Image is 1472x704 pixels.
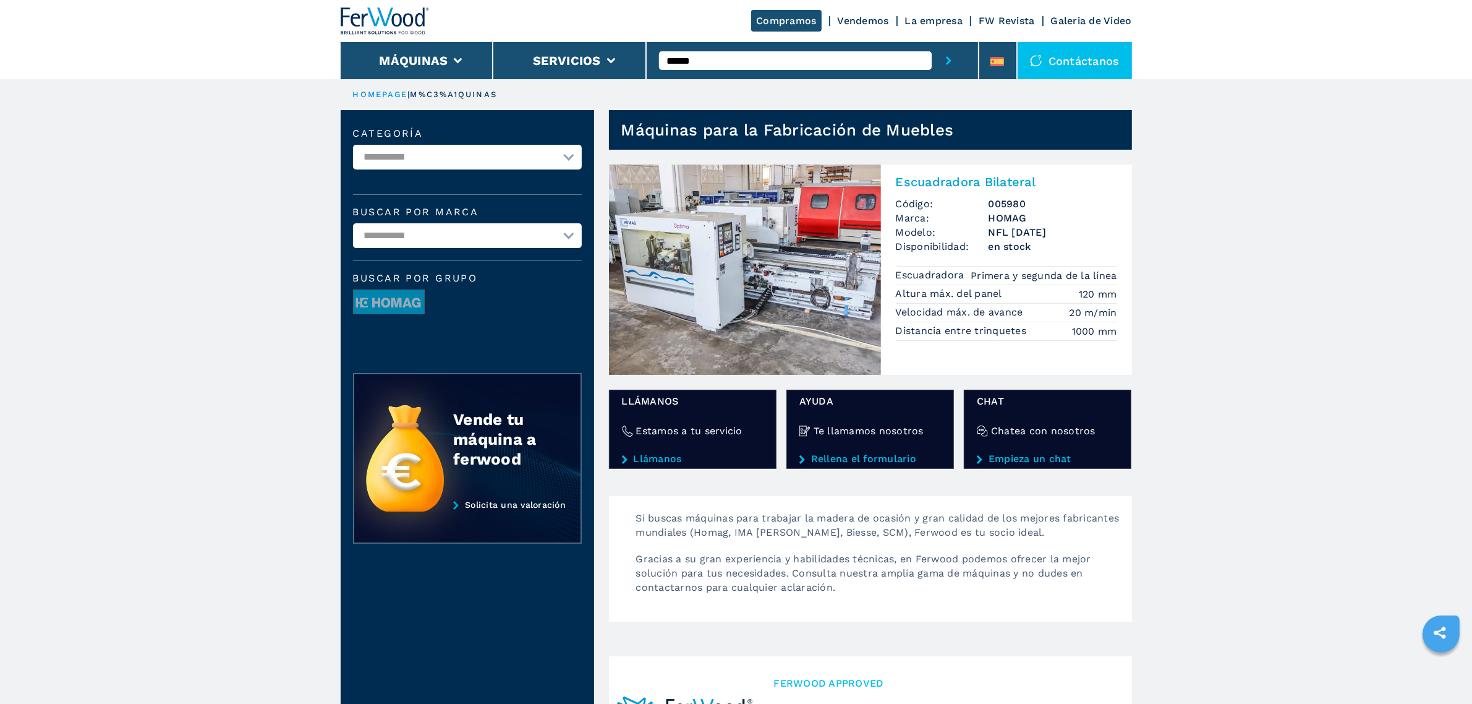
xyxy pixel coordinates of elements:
[353,500,582,544] a: Solicita una valoración
[896,239,989,254] span: Disponibilidad:
[353,207,582,217] label: Buscar por marca
[533,53,601,68] button: Servicios
[814,424,924,438] h4: Te llamamos nosotros
[609,165,881,375] img: Escuadradora Bilateral HOMAG NFL 25/4/10
[621,120,954,140] h1: Máquinas para la Fabricación de Muebles
[1419,648,1463,695] iframe: Chat
[896,211,989,225] span: Marca:
[774,676,1112,690] span: Ferwood Approved
[977,394,1118,408] span: Chat
[353,129,582,139] label: categoría
[896,287,1006,301] p: Altura máx. del panel
[971,268,1117,283] em: Primera y segunda de la línea
[991,424,1095,438] h4: Chatea con nosotros
[989,239,1117,254] span: en stock
[622,426,633,437] img: Estamos a tu servicio
[453,410,556,469] div: Vende tu máquina a ferwood
[979,15,1035,27] a: FW Revista
[751,10,821,32] a: Compramos
[353,90,408,99] a: HOMEPAGE
[932,42,966,79] button: submit-button
[989,225,1117,239] h3: NFL [DATE]
[989,211,1117,225] h3: HOMAG
[379,53,448,68] button: Máquinas
[1424,617,1455,648] a: sharethis
[896,225,989,239] span: Modelo:
[977,453,1118,465] a: Empieza un chat
[799,453,941,465] a: Rellena el formulario
[341,7,430,35] img: Ferwood
[622,394,764,408] span: Llámanos
[838,15,889,27] a: Vendemos
[1070,306,1117,320] em: 20 m/min
[896,197,989,211] span: Código:
[905,15,963,27] a: La empresa
[989,197,1117,211] h3: 005980
[1072,324,1117,338] em: 1000 mm
[636,424,742,438] h4: Estamos a tu servicio
[896,268,968,282] p: Escuadradora
[799,394,941,408] span: Ayuda
[353,273,582,283] span: Buscar por grupo
[896,174,1117,189] h2: Escuadradora Bilateral
[977,426,988,437] img: Chatea con nosotros
[411,89,497,100] p: m%C3%A1quinas
[896,324,1030,338] p: Distancia entre trinquetes
[354,290,424,315] img: image
[1030,54,1042,67] img: Contáctanos
[1051,15,1132,27] a: Galeria de Video
[622,453,764,465] a: Llámanos
[1018,42,1132,79] div: Contáctanos
[1079,287,1117,301] em: 120 mm
[609,165,1132,375] a: Escuadradora Bilateral HOMAG NFL 25/4/10Escuadradora BilateralCódigo:005980Marca:HOMAGModelo:NFL ...
[896,306,1026,319] p: Velocidad máx. de avance
[799,426,810,437] img: Te llamamos nosotros
[624,552,1132,607] p: Gracias a su gran experiencia y habilidades técnicas, en Ferwood podemos ofrecer la mejor solució...
[624,511,1132,552] p: Si buscas máquinas para trabajar la madera de ocasión y gran calidad de los mejores fabricantes m...
[407,90,410,99] span: |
